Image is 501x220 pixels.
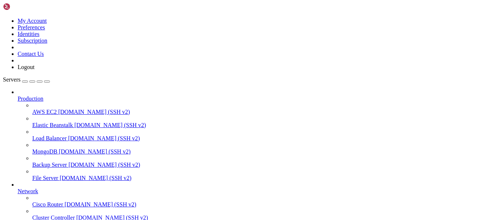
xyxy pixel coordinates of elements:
a: Elastic Beanstalk [DOMAIN_NAME] (SSH v2) [32,122,498,129]
li: Cisco Router [DOMAIN_NAME] (SSH v2) [32,195,498,208]
a: AWS EC2 [DOMAIN_NAME] (SSH v2) [32,109,498,115]
a: Preferences [18,24,45,30]
span: [DOMAIN_NAME] (SSH v2) [65,201,136,208]
a: Logout [18,64,34,70]
span: Load Balancer [32,135,67,141]
a: Backup Server [DOMAIN_NAME] (SSH v2) [32,162,498,168]
li: Backup Server [DOMAIN_NAME] (SSH v2) [32,155,498,168]
a: Load Balancer [DOMAIN_NAME] (SSH v2) [32,135,498,142]
img: Shellngn [3,3,45,10]
li: File Server [DOMAIN_NAME] (SSH v2) [32,168,498,181]
a: My Account [18,18,47,24]
span: [DOMAIN_NAME] (SSH v2) [59,148,131,155]
a: Identities [18,31,40,37]
li: AWS EC2 [DOMAIN_NAME] (SSH v2) [32,102,498,115]
span: [DOMAIN_NAME] (SSH v2) [68,135,140,141]
span: Servers [3,76,21,83]
a: Contact Us [18,51,44,57]
span: [DOMAIN_NAME] (SSH v2) [69,162,140,168]
span: Elastic Beanstalk [32,122,73,128]
li: Load Balancer [DOMAIN_NAME] (SSH v2) [32,129,498,142]
span: [DOMAIN_NAME] (SSH v2) [60,175,132,181]
span: Production [18,95,43,102]
span: Network [18,188,38,194]
a: Production [18,95,498,102]
a: Subscription [18,37,47,44]
li: Production [18,89,498,181]
a: Cisco Router [DOMAIN_NAME] (SSH v2) [32,201,498,208]
span: MongoDB [32,148,57,155]
span: [DOMAIN_NAME] (SSH v2) [58,109,130,115]
a: Servers [3,76,50,83]
span: Backup Server [32,162,67,168]
span: AWS EC2 [32,109,57,115]
a: File Server [DOMAIN_NAME] (SSH v2) [32,175,498,181]
span: Cisco Router [32,201,63,208]
a: Network [18,188,498,195]
span: [DOMAIN_NAME] (SSH v2) [74,122,146,128]
li: Elastic Beanstalk [DOMAIN_NAME] (SSH v2) [32,115,498,129]
li: MongoDB [DOMAIN_NAME] (SSH v2) [32,142,498,155]
a: MongoDB [DOMAIN_NAME] (SSH v2) [32,148,498,155]
span: File Server [32,175,58,181]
